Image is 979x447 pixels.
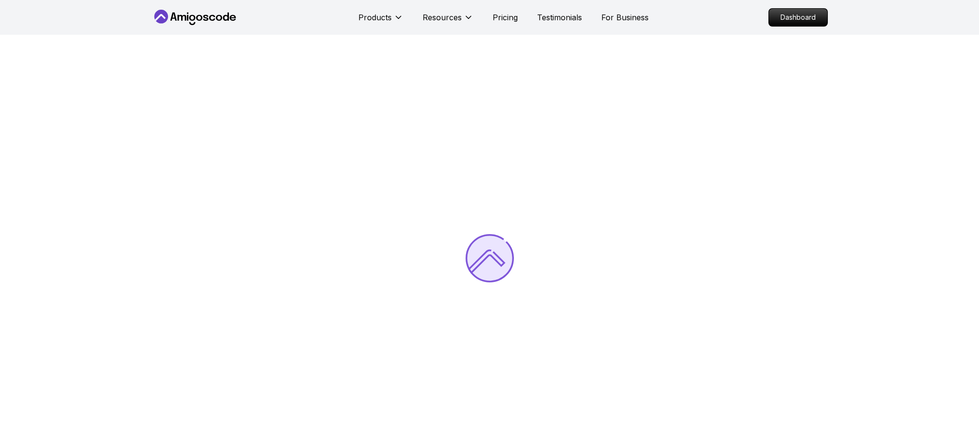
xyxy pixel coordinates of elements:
a: Pricing [493,12,518,23]
a: Testimonials [537,12,582,23]
a: For Business [601,12,649,23]
p: Products [358,12,392,23]
p: Dashboard [769,9,827,26]
button: Resources [423,12,473,31]
p: Resources [423,12,462,23]
a: Dashboard [768,8,828,27]
button: Products [358,12,403,31]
